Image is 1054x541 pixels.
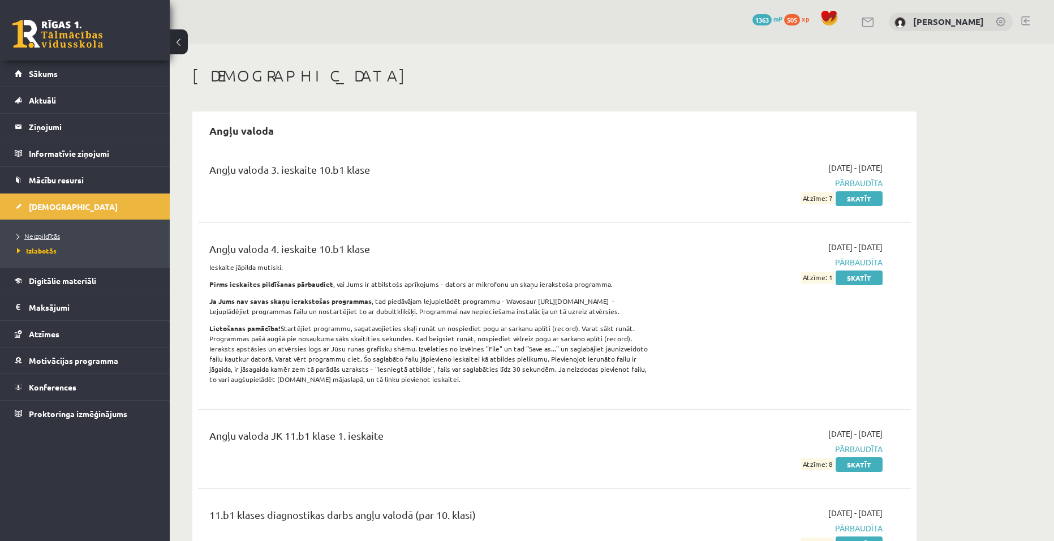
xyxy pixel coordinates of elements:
[15,401,156,427] a: Proktoringa izmēģinājums
[198,117,285,144] h2: Angļu valoda
[29,329,59,339] span: Atzīmes
[15,114,156,140] a: Ziņojumi
[209,507,652,528] div: 11.b1 klases diagnostikas darbs angļu valodā (par 10. klasi)
[17,231,158,241] a: Neizpildītās
[836,457,883,472] a: Skatīt
[15,321,156,347] a: Atzīmes
[29,140,156,166] legend: Informatīvie ziņojumi
[29,95,56,105] span: Aktuāli
[802,14,809,23] span: xp
[828,507,883,519] span: [DATE] - [DATE]
[209,262,652,272] p: Ieskaite jāpilda mutiski.
[801,458,834,470] span: Atzīme: 8
[773,14,782,23] span: mP
[15,374,156,400] a: Konferences
[209,324,281,333] strong: Lietošanas pamācība!
[828,241,883,253] span: [DATE] - [DATE]
[209,241,652,262] div: Angļu valoda 4. ieskaite 10.b1 klase
[752,14,772,25] span: 1363
[15,61,156,87] a: Sākums
[12,20,103,48] a: Rīgas 1. Tālmācības vidusskola
[784,14,800,25] span: 505
[192,66,917,85] h1: [DEMOGRAPHIC_DATA]
[15,87,156,113] a: Aktuāli
[29,114,156,140] legend: Ziņojumi
[15,167,156,193] a: Mācību resursi
[29,68,58,79] span: Sākums
[29,382,76,392] span: Konferences
[669,522,883,534] span: Pārbaudīta
[209,279,652,289] p: , vai Jums ir atbilstošs aprīkojums - dators ar mikrofonu un skaņu ierakstoša programma.
[752,14,782,23] a: 1363 mP
[17,246,158,256] a: Izlabotās
[15,268,156,294] a: Digitālie materiāli
[801,272,834,284] span: Atzīme: 1
[17,231,60,241] span: Neizpildītās
[669,177,883,189] span: Pārbaudīta
[836,191,883,206] a: Skatīt
[29,294,156,320] legend: Maksājumi
[894,17,906,28] img: Aleksis Āboliņš
[209,428,652,449] div: Angļu valoda JK 11.b1 klase 1. ieskaite
[836,270,883,285] a: Skatīt
[209,296,652,316] p: , tad piedāvājam lejupielādēt programmu - Wavosaur [URL][DOMAIN_NAME] - Lejuplādējiet programmas ...
[15,140,156,166] a: Informatīvie ziņojumi
[784,14,815,23] a: 505 xp
[29,409,127,419] span: Proktoringa izmēģinājums
[209,323,652,384] p: Startējiet programmu, sagatavojieties skaļi runāt un nospiediet pogu ar sarkanu aplīti (record). ...
[209,280,333,289] strong: Pirms ieskaites pildīšanas pārbaudiet
[29,355,118,366] span: Motivācijas programma
[29,201,118,212] span: [DEMOGRAPHIC_DATA]
[209,297,372,306] strong: Ja Jums nav savas skaņu ierakstošas programmas
[17,246,57,255] span: Izlabotās
[15,294,156,320] a: Maksājumi
[15,194,156,220] a: [DEMOGRAPHIC_DATA]
[15,347,156,373] a: Motivācijas programma
[828,428,883,440] span: [DATE] - [DATE]
[29,276,96,286] span: Digitālie materiāli
[669,443,883,455] span: Pārbaudīta
[913,16,984,27] a: [PERSON_NAME]
[29,175,84,185] span: Mācību resursi
[801,192,834,204] span: Atzīme: 7
[669,256,883,268] span: Pārbaudīta
[828,162,883,174] span: [DATE] - [DATE]
[209,162,652,183] div: Angļu valoda 3. ieskaite 10.b1 klase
